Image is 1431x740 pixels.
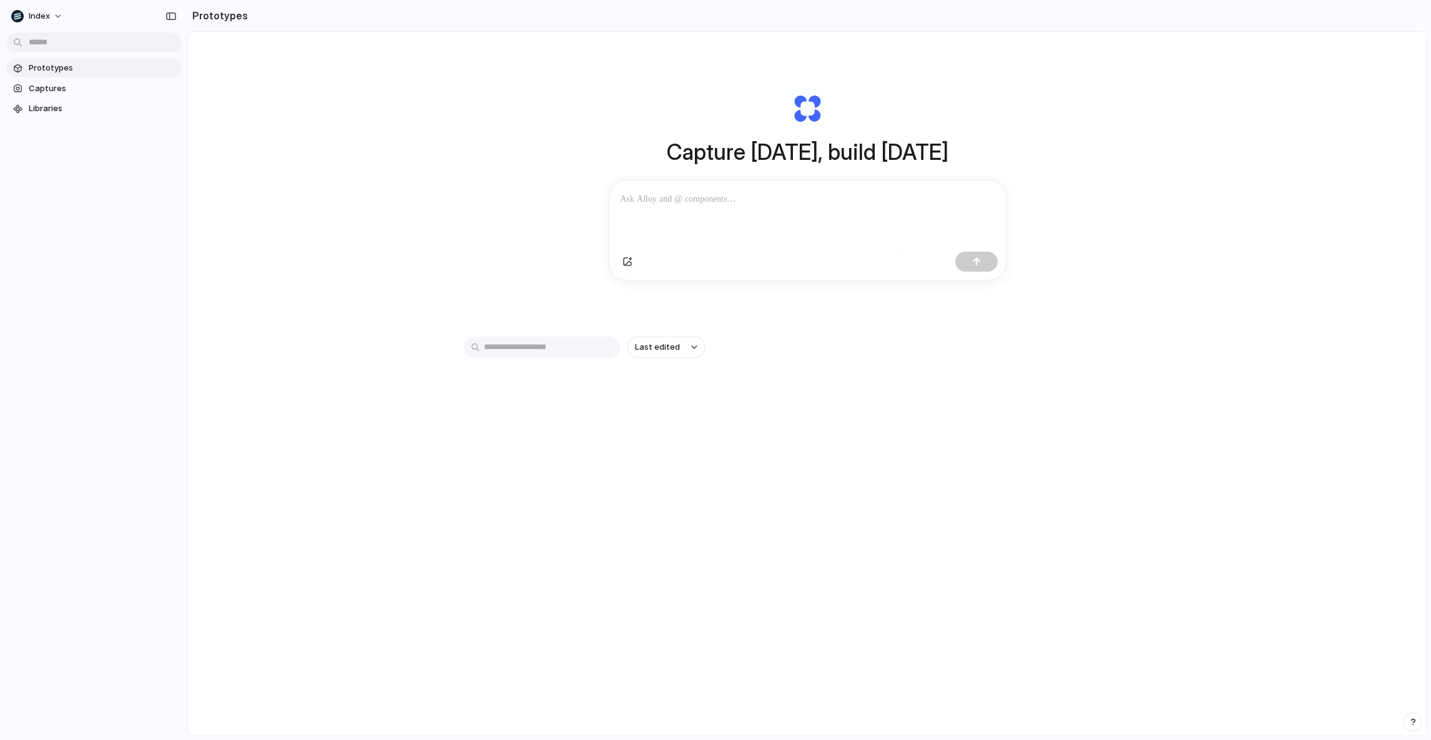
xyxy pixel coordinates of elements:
a: Captures [6,79,181,98]
span: Captures [29,82,176,95]
a: Libraries [6,99,181,118]
span: Libraries [29,102,176,115]
h2: Prototypes [187,8,248,23]
h1: Capture [DATE], build [DATE] [667,136,948,169]
span: Index [29,10,50,22]
span: Last edited [635,341,680,353]
button: Index [6,6,69,26]
button: Last edited [627,337,705,358]
a: Prototypes [6,59,181,77]
span: Prototypes [29,62,176,74]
